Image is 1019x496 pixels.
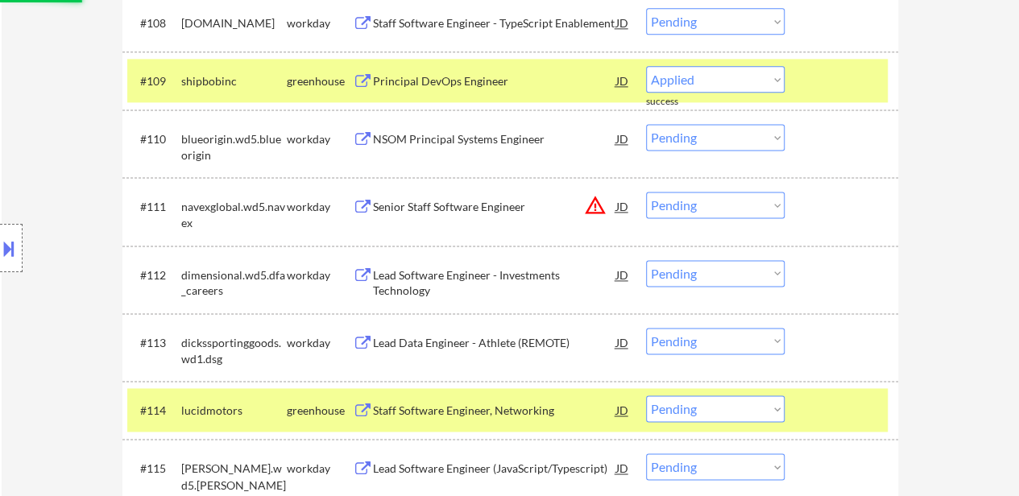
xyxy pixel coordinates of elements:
div: JD [615,66,631,95]
div: Lead Software Engineer (JavaScript/Typescript) [373,461,616,477]
div: Principal DevOps Engineer [373,73,616,89]
div: #109 [140,73,168,89]
div: shipbobinc [181,73,287,89]
div: Staff Software Engineer - TypeScript Enablement [373,15,616,31]
div: workday [287,335,353,351]
div: success [646,95,710,109]
div: JD [615,328,631,357]
div: Lead Data Engineer - Athlete (REMOTE) [373,335,616,351]
div: JD [615,453,631,482]
button: warning_amber [584,194,607,217]
div: JD [615,124,631,153]
div: [PERSON_NAME].wd5.[PERSON_NAME] [181,461,287,492]
div: workday [287,131,353,147]
div: greenhouse [287,403,353,419]
div: greenhouse [287,73,353,89]
div: NSOM Principal Systems Engineer [373,131,616,147]
div: Senior Staff Software Engineer [373,199,616,215]
div: workday [287,15,353,31]
div: JD [615,8,631,37]
div: Staff Software Engineer, Networking [373,403,616,419]
div: workday [287,461,353,477]
div: workday [287,199,353,215]
div: [DOMAIN_NAME] [181,15,287,31]
div: workday [287,267,353,283]
div: Lead Software Engineer - Investments Technology [373,267,616,299]
div: JD [615,192,631,221]
div: #108 [140,15,168,31]
div: #114 [140,403,168,419]
div: lucidmotors [181,403,287,419]
div: #115 [140,461,168,477]
div: JD [615,395,631,424]
div: JD [615,260,631,289]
